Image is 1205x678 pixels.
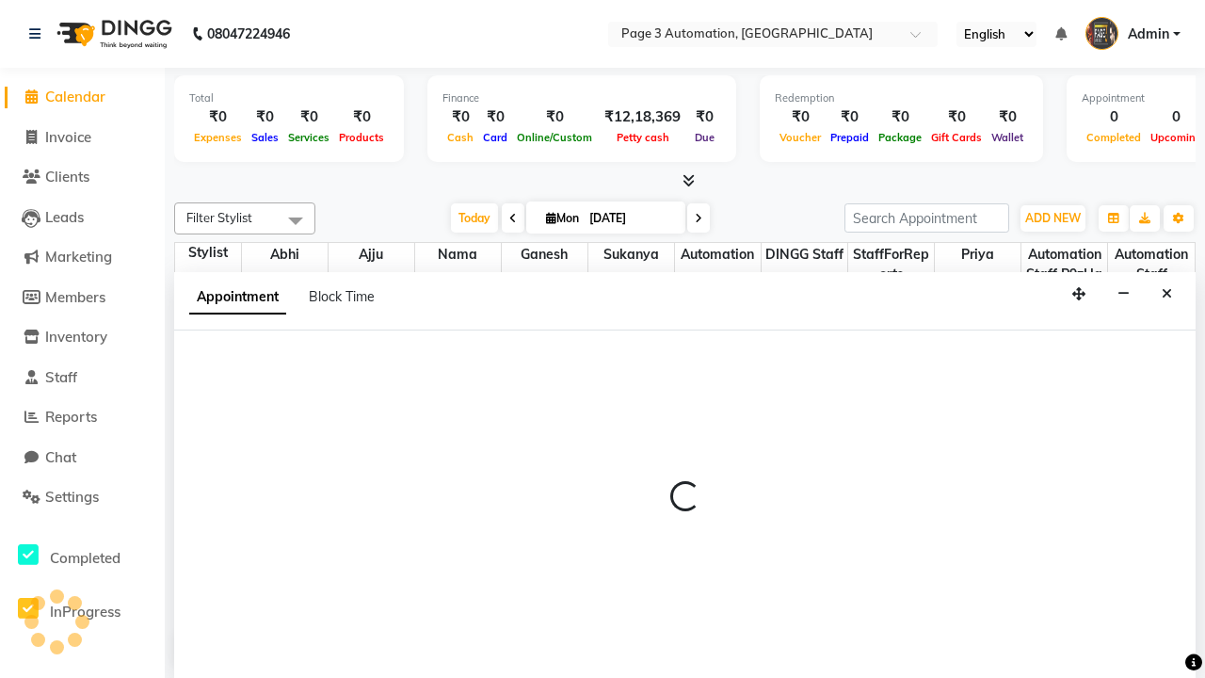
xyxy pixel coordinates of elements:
a: Staff [5,367,160,389]
button: Close [1153,280,1181,309]
a: Marketing [5,247,160,268]
div: Finance [442,90,721,106]
div: ₹0 [247,106,283,128]
span: Chat [45,448,76,466]
a: Clients [5,167,160,188]
span: Voucher [775,131,826,144]
span: Settings [45,488,99,506]
span: Staff [45,368,77,386]
button: ADD NEW [1020,205,1085,232]
span: Abhi [242,243,328,266]
span: Completed [1082,131,1146,144]
img: Admin [1085,17,1118,50]
div: ₹0 [926,106,987,128]
span: Cash [442,131,478,144]
div: 0 [1082,106,1146,128]
span: Marketing [45,248,112,266]
div: ₹0 [478,106,512,128]
b: 08047224946 [207,8,290,60]
span: Completed [50,549,120,567]
span: Sukanya [588,243,674,266]
span: Mon [541,211,584,225]
span: Services [283,131,334,144]
span: Products [334,131,389,144]
span: Wallet [987,131,1028,144]
span: Priya [935,243,1020,266]
div: ₹0 [189,106,247,128]
span: Admin [1128,24,1169,44]
span: Gift Cards [926,131,987,144]
a: Reports [5,407,160,428]
div: ₹0 [826,106,874,128]
span: Package [874,131,926,144]
span: Block Time [309,288,375,305]
span: Online/Custom [512,131,597,144]
div: ₹0 [874,106,926,128]
span: Prepaid [826,131,874,144]
span: InProgress [50,603,120,621]
input: Search Appointment [844,203,1009,233]
span: Members [45,288,105,306]
a: Invoice [5,127,160,149]
span: DINGG Staff [762,243,847,266]
span: Clients [45,168,89,186]
span: Invoice [45,128,91,146]
a: Settings [5,487,160,508]
span: Card [478,131,512,144]
span: Reports [45,408,97,426]
div: ₹0 [334,106,389,128]
input: 2025-09-01 [584,204,678,233]
div: Redemption [775,90,1028,106]
a: Inventory [5,327,160,348]
a: Chat [5,447,160,469]
span: Petty cash [612,131,674,144]
span: Nama [415,243,501,266]
a: Calendar [5,87,160,108]
span: Automation Staff p9zHg [1021,243,1107,286]
span: Leads [45,208,84,226]
span: StaffForReports [848,243,934,286]
span: Calendar [45,88,105,105]
span: Ajju [329,243,414,266]
img: logo [48,8,177,60]
span: Filter Stylist [186,210,252,225]
div: ₹0 [442,106,478,128]
div: ₹0 [688,106,721,128]
div: Total [189,90,389,106]
div: Stylist [175,243,241,263]
div: ₹0 [283,106,334,128]
div: ₹0 [512,106,597,128]
span: Expenses [189,131,247,144]
span: Today [451,203,498,233]
span: ADD NEW [1025,211,1081,225]
a: Members [5,287,160,309]
span: Due [690,131,719,144]
span: Automation Staff wZsay [1108,243,1195,306]
div: ₹12,18,369 [597,106,688,128]
span: Automation [675,243,761,266]
span: Ganesh [502,243,587,266]
span: Inventory [45,328,107,346]
div: ₹0 [987,106,1028,128]
span: Appointment [189,281,286,315]
div: ₹0 [775,106,826,128]
a: Leads [5,207,160,229]
span: Sales [247,131,283,144]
